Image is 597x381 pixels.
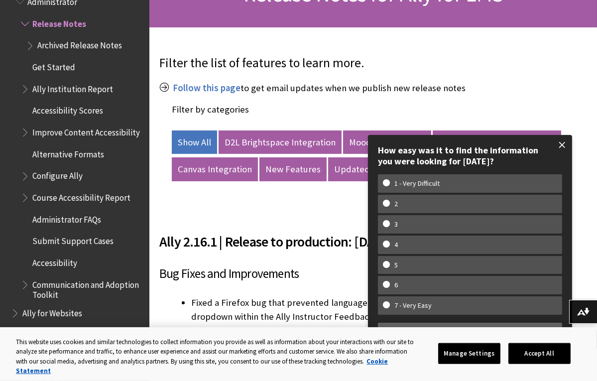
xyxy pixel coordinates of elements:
span: Ally Institution Report [32,81,113,94]
span: Improve Content Accessibility [32,124,140,137]
span: Accessibility [32,254,77,268]
p: Filter the list of features to learn more. [159,54,587,72]
a: Moodle Integration [343,130,431,154]
div: This website uses cookies and similar technologies to collect information you provide as well as ... [16,337,418,376]
button: Share Feedback [378,323,562,339]
span: Accessibility Scores [32,103,103,116]
w-span: 2 [383,200,409,208]
span: Archived Release Notes [37,37,122,51]
w-span: 3 [383,220,409,229]
a: New Features [259,157,327,181]
li: Fixed an accessibility issue to improve the readability of the Help link within the Instructor Fe... [191,325,587,353]
span: Communication and Adoption Toolkit [32,276,142,300]
h3: Bug Fixes and Improvements [159,264,587,283]
span: Release Notes [32,15,86,29]
a: Canvas Integration [172,157,258,181]
span: Get Started [32,59,75,72]
w-span: 5 [383,261,409,269]
label: Filter by categories [172,104,249,115]
w-span: 6 [383,281,409,289]
span: Administrator FAQs [32,211,101,225]
button: Manage Settings [438,343,500,364]
span: Course Accessibility Report [32,189,130,203]
a: Follow this page [173,82,240,94]
a: Updated Features [328,157,413,181]
span: Submit Support Cases [32,233,114,247]
button: Accept All [508,343,571,364]
div: How easy was it to find the information you were looking for [DATE]? [378,145,562,166]
h2: Ally 2.16.1 | Release to production: [DATE] [159,219,587,252]
a: Show All [172,130,217,154]
a: More information about your privacy, opens in a new tab [16,357,388,376]
p: to get email updates when we publish new release notes [159,82,587,95]
w-span: 1 - Very Difficult [383,179,451,188]
w-span: 7 - Very Easy [383,301,443,310]
span: Configure Ally [32,168,83,181]
span: Alternative Formats [32,146,104,159]
a: Blackboard Learn Integration [433,130,561,154]
w-span: 4 [383,241,409,249]
a: D2L Brightspace Integration [219,130,342,154]
span: Ally for Websites [22,305,82,318]
li: Fixed a Firefox bug that prevented languages from loading in the Language PDF Quick Fix dropdown ... [191,296,587,324]
span: Blackboard App [17,327,75,340]
span: Share Feedback [441,323,494,339]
